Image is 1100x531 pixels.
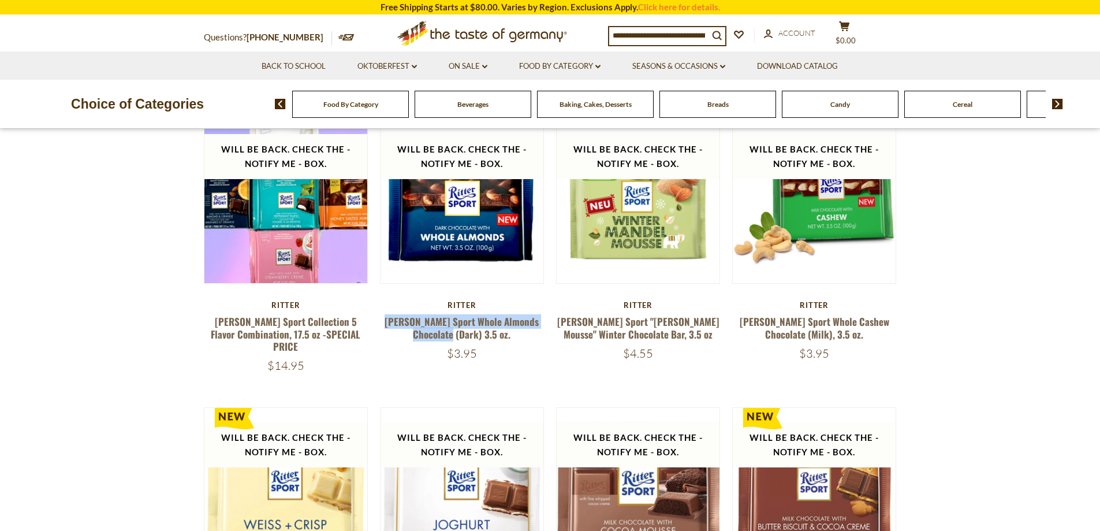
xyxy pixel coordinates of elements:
div: Ritter [556,300,721,310]
img: Ritter [733,120,896,283]
div: Ritter [204,300,368,310]
a: Food By Category [519,60,601,73]
span: $14.95 [267,358,304,373]
div: Ritter [380,300,545,310]
img: Ritter [204,120,368,283]
a: Back to School [262,60,326,73]
div: Ritter [732,300,897,310]
a: Breads [707,100,729,109]
button: $0.00 [827,21,862,50]
span: $3.95 [799,346,829,361]
img: Ritter [557,120,720,283]
a: Download Catalog [757,60,838,73]
a: Oktoberfest [357,60,417,73]
a: Cereal [953,100,972,109]
img: Ritter [381,120,544,283]
a: [PERSON_NAME] Sport "[PERSON_NAME] Mousse" Winter Chocolate Bar, 3.5 oz [557,314,719,341]
span: $4.55 [623,346,653,361]
p: Questions? [204,30,332,45]
a: Baking, Cakes, Desserts [560,100,632,109]
a: [PERSON_NAME] Sport Whole Almonds Chocolate (Dark) 3.5 oz. [385,314,539,341]
a: [PERSON_NAME] Sport Collection 5 Flavor Combination, 17.5 oz -SPECIAL PRICE [211,314,360,354]
span: Account [778,28,815,38]
a: Food By Category [323,100,378,109]
span: $0.00 [836,36,856,45]
a: Account [764,27,815,40]
img: previous arrow [275,99,286,109]
a: Candy [830,100,850,109]
img: next arrow [1052,99,1063,109]
a: Seasons & Occasions [632,60,725,73]
a: [PERSON_NAME] Sport Whole Cashew Chocolate (Milk), 3.5 oz. [740,314,889,341]
a: Beverages [457,100,489,109]
a: On Sale [449,60,487,73]
a: Click here for details. [638,2,720,12]
span: $3.95 [447,346,477,361]
a: [PHONE_NUMBER] [247,32,323,42]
